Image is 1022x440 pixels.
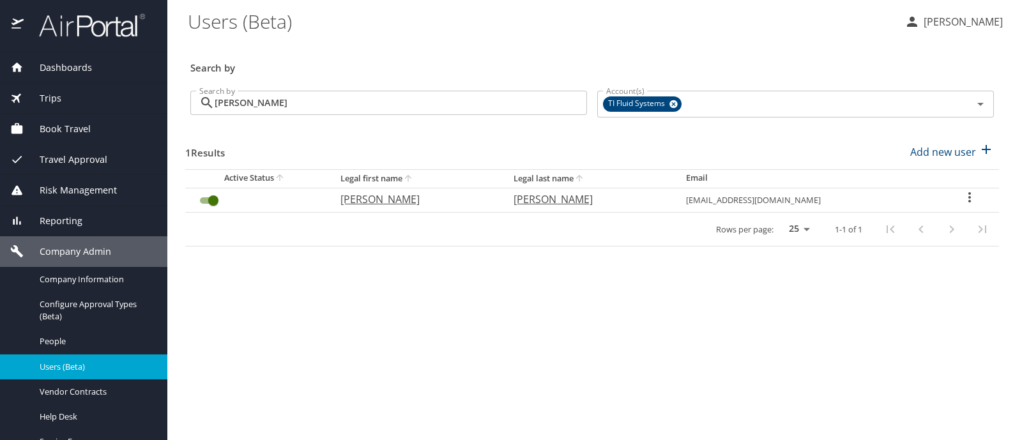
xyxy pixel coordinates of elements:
select: rows per page [779,220,814,239]
button: Add new user [905,138,999,166]
p: 1-1 of 1 [835,225,862,234]
span: Users (Beta) [40,361,152,373]
h3: Search by [190,53,994,75]
p: [PERSON_NAME] [920,14,1003,29]
th: Email [676,169,940,188]
p: Add new user [910,144,976,160]
button: sort [274,172,287,185]
p: [PERSON_NAME] [514,192,660,207]
th: Active Status [185,169,330,188]
h3: 1 Results [185,138,225,160]
div: TI Fluid Systems [603,96,682,112]
button: [PERSON_NAME] [899,10,1008,33]
span: Risk Management [24,183,117,197]
input: Search by name or email [215,91,587,115]
span: Configure Approval Types (Beta) [40,298,152,322]
span: Dashboards [24,61,92,75]
button: sort [402,173,415,185]
span: Company Admin [24,245,111,259]
th: Legal first name [330,169,503,188]
img: airportal-logo.png [25,13,145,38]
h1: Users (Beta) [188,1,894,41]
th: Legal last name [503,169,676,188]
span: People [40,335,152,347]
span: Trips [24,91,61,105]
p: [PERSON_NAME] [340,192,487,207]
button: sort [574,173,586,185]
table: User Search Table [185,169,999,247]
img: icon-airportal.png [11,13,25,38]
span: Vendor Contracts [40,386,152,398]
span: Book Travel [24,122,91,136]
p: Rows per page: [716,225,774,234]
button: Open [972,95,989,113]
span: Reporting [24,214,82,228]
span: Travel Approval [24,153,107,167]
span: Help Desk [40,411,152,423]
span: Company Information [40,273,152,285]
td: [EMAIL_ADDRESS][DOMAIN_NAME] [676,188,940,212]
span: TI Fluid Systems [603,97,673,110]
